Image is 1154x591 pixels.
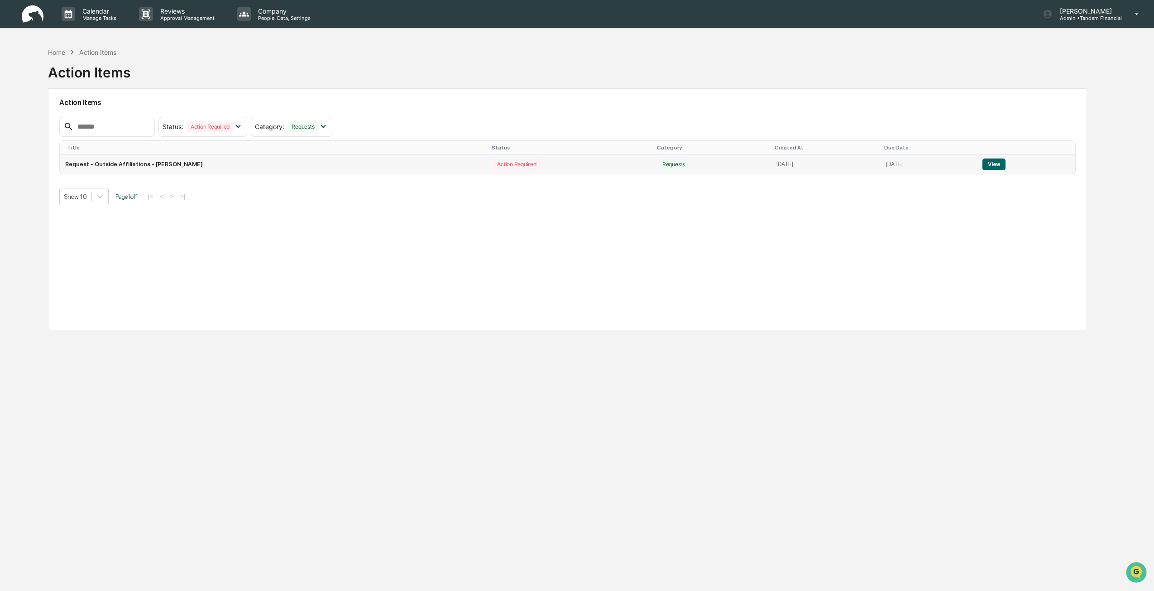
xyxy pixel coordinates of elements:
[187,121,233,132] div: Action Required
[62,111,116,127] a: 🗄️Attestations
[982,159,1006,170] button: View
[5,111,62,127] a: 🖐️Preclearance
[881,155,977,174] td: [DATE]
[163,123,183,130] span: Status :
[115,193,138,200] span: Page 1 of 1
[60,155,488,174] td: Request - Outside Affiliations - [PERSON_NAME]
[177,192,188,200] button: >|
[18,131,57,140] span: Data Lookup
[1053,15,1122,21] p: Admin • Tandem Financial
[657,144,767,151] div: Category
[31,78,115,86] div: We're available if you need us!
[9,115,16,122] div: 🖐️
[64,153,110,160] a: Powered byPylon
[59,98,1075,107] h2: Action Items
[251,7,315,15] p: Company
[5,128,61,144] a: 🔎Data Lookup
[67,144,484,151] div: Title
[75,7,121,15] p: Calendar
[771,155,881,174] td: [DATE]
[24,41,149,51] input: Clear
[884,144,973,151] div: Due Date
[288,121,318,132] div: Requests
[251,15,315,21] p: People, Data, Settings
[75,114,112,123] span: Attestations
[157,192,166,200] button: <
[145,192,155,200] button: |<
[9,19,165,34] p: How can we help?
[982,161,1006,168] a: View
[18,114,58,123] span: Preclearance
[255,123,284,130] span: Category :
[775,144,877,151] div: Created At
[153,15,219,21] p: Approval Management
[75,15,121,21] p: Manage Tasks
[90,154,110,160] span: Pylon
[48,48,65,56] div: Home
[492,144,649,151] div: Status
[493,159,540,169] div: Action Required
[48,57,130,81] div: Action Items
[1125,561,1149,586] iframe: Open customer support
[154,72,165,83] button: Start new chat
[31,69,148,78] div: Start new chat
[79,48,116,56] div: Action Items
[153,7,219,15] p: Reviews
[168,192,177,200] button: >
[22,5,43,23] img: logo
[9,132,16,139] div: 🔎
[659,159,689,169] div: Requests
[1053,7,1122,15] p: [PERSON_NAME]
[66,115,73,122] div: 🗄️
[9,69,25,86] img: 1746055101610-c473b297-6a78-478c-a979-82029cc54cd1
